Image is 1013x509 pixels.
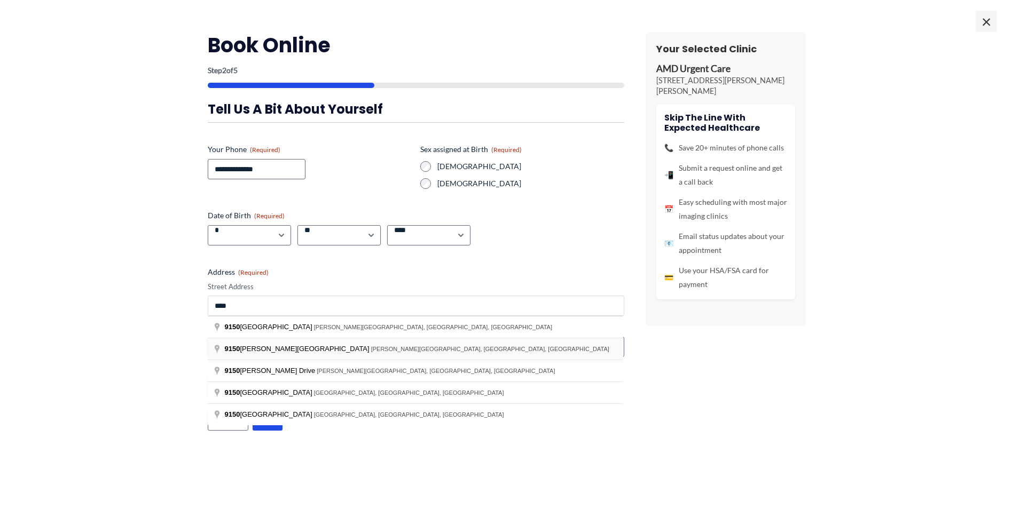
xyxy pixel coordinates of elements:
span: 2 [222,66,226,75]
p: AMD Urgent Care [656,63,795,75]
span: 9150 [225,367,240,375]
span: [GEOGRAPHIC_DATA] [225,388,314,396]
li: Submit a request online and get a call back [664,161,787,189]
p: Step of [208,67,624,74]
span: 📲 [664,168,673,182]
label: [DEMOGRAPHIC_DATA] [437,178,624,189]
h3: Tell us a bit about yourself [208,101,624,117]
li: Easy scheduling with most major imaging clinics [664,195,787,223]
span: (Required) [250,146,280,154]
span: 📅 [664,202,673,216]
label: [DEMOGRAPHIC_DATA] [437,161,624,172]
span: [PERSON_NAME][GEOGRAPHIC_DATA], [GEOGRAPHIC_DATA], [GEOGRAPHIC_DATA] [317,368,555,374]
label: Street Address [208,282,624,292]
li: Save 20+ minutes of phone calls [664,141,787,155]
span: (Required) [238,268,269,276]
span: 9150 [225,323,240,331]
span: [GEOGRAPHIC_DATA], [GEOGRAPHIC_DATA], [GEOGRAPHIC_DATA] [314,389,504,396]
span: (Required) [254,212,285,220]
li: Email status updates about your appointment [664,229,787,257]
li: Use your HSA/FSA card for payment [664,264,787,291]
span: 💳 [664,271,673,284]
span: [PERSON_NAME] Drive [225,367,317,375]
span: 5 [233,66,238,75]
span: 📧 [664,236,673,250]
span: [PERSON_NAME][GEOGRAPHIC_DATA] [225,345,371,353]
span: 📞 [664,141,673,155]
legend: Address [208,267,269,277]
h2: Book Online [208,32,624,58]
span: [GEOGRAPHIC_DATA] [225,410,314,418]
span: × [976,11,997,32]
span: [GEOGRAPHIC_DATA], [GEOGRAPHIC_DATA], [GEOGRAPHIC_DATA] [314,411,504,418]
h3: Your Selected Clinic [656,43,795,55]
span: 9150 [225,388,240,396]
span: 9150 [225,345,240,353]
p: [STREET_ADDRESS][PERSON_NAME][PERSON_NAME] [656,75,795,97]
span: [GEOGRAPHIC_DATA] [225,323,314,331]
span: [PERSON_NAME][GEOGRAPHIC_DATA], [GEOGRAPHIC_DATA], [GEOGRAPHIC_DATA] [371,346,609,352]
h4: Skip the line with Expected Healthcare [664,113,787,133]
span: (Required) [491,146,522,154]
legend: Date of Birth [208,210,285,221]
legend: Sex assigned at Birth [420,144,522,155]
label: Your Phone [208,144,412,155]
span: [PERSON_NAME][GEOGRAPHIC_DATA], [GEOGRAPHIC_DATA], [GEOGRAPHIC_DATA] [314,324,552,330]
span: 9150 [225,410,240,418]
